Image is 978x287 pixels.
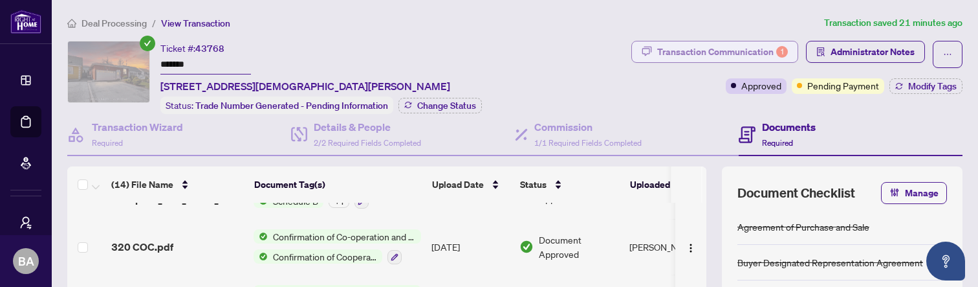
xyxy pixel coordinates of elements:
[881,182,947,204] button: Manage
[806,41,925,63] button: Administrator Notes
[254,249,268,264] img: Status Icon
[520,178,547,192] span: Status
[67,19,76,28] span: home
[831,41,915,62] span: Administrator Notes
[314,119,421,135] h4: Details & People
[680,236,701,257] button: Logo
[195,100,388,111] span: Trade Number Generated - Pending Information
[160,78,450,94] span: [STREET_ADDRESS][DEMOGRAPHIC_DATA][PERSON_NAME]
[268,249,382,264] span: Confirmation of Cooperation
[92,138,123,148] span: Required
[426,219,514,275] td: [DATE]
[737,255,923,270] div: Buyer Designated Representation Agreement
[160,97,393,114] div: Status:
[889,78,962,94] button: Modify Tags
[824,16,962,30] article: Transaction saved 21 minutes ago
[427,166,515,203] th: Upload Date
[111,178,173,192] span: (14) File Name
[515,166,625,203] th: Status
[249,166,427,203] th: Document Tag(s)
[741,78,781,93] span: Approved
[19,216,32,229] span: user-switch
[398,98,482,113] button: Change Status
[908,82,957,91] span: Modify Tags
[152,16,156,30] li: /
[140,36,155,51] span: check-circle
[314,138,421,148] span: 2/2 Required Fields Completed
[92,119,183,135] h4: Transaction Wizard
[519,240,534,254] img: Document Status
[254,229,268,244] img: Status Icon
[534,119,642,135] h4: Commission
[631,41,798,63] button: Transaction Communication1
[534,138,642,148] span: 1/1 Required Fields Completed
[926,242,965,281] button: Open asap
[737,184,855,202] span: Document Checklist
[432,178,484,192] span: Upload Date
[81,17,147,29] span: Deal Processing
[195,43,224,54] span: 43768
[18,252,34,270] span: BA
[905,183,939,203] span: Manage
[776,46,788,58] div: 1
[160,41,224,56] div: Ticket #:
[816,47,825,56] span: solution
[657,41,788,62] div: Transaction Communication
[624,219,721,275] td: [PERSON_NAME]
[10,10,41,34] img: logo
[68,41,149,102] img: IMG-X12167121_1.jpg
[539,233,619,261] span: Document Approved
[762,138,793,148] span: Required
[268,229,421,244] span: Confirmation of Co-operation and Representation—Buyer/Seller
[161,17,230,29] span: View Transaction
[106,166,248,203] th: (14) File Name
[625,166,722,203] th: Uploaded By
[737,220,869,234] div: Agreement of Purchase and Sale
[417,101,476,110] span: Change Status
[943,50,952,59] span: ellipsis
[686,243,696,253] img: Logo
[762,119,816,135] h4: Documents
[254,229,421,264] button: Status IconConfirmation of Co-operation and Representation—Buyer/SellerStatus IconConfirmation of...
[111,239,173,255] span: 320 COC.pdf
[807,78,879,93] span: Pending Payment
